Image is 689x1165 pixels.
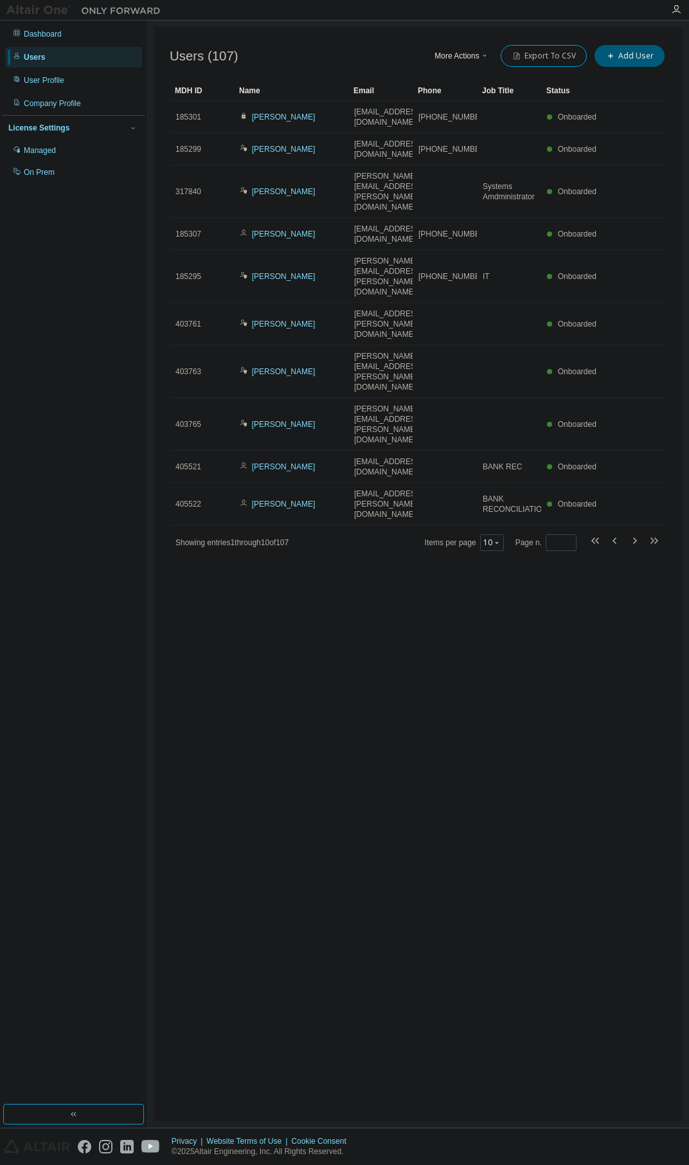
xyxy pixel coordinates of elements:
[418,144,488,154] span: [PHONE_NUMBER]
[558,145,596,154] span: Onboarded
[4,1140,70,1153] img: altair_logo.svg
[239,80,343,101] div: Name
[558,320,596,329] span: Onboarded
[252,272,316,281] a: [PERSON_NAME]
[170,49,238,64] span: Users (107)
[515,534,577,551] span: Page n.
[558,187,596,196] span: Onboarded
[418,80,472,101] div: Phone
[558,272,596,281] span: Onboarded
[558,230,596,239] span: Onboarded
[24,167,55,177] div: On Prem
[354,107,423,127] span: [EMAIL_ADDRESS][DOMAIN_NAME]
[24,52,45,62] div: Users
[99,1140,112,1153] img: instagram.svg
[175,112,201,122] span: 185301
[354,404,423,445] span: [PERSON_NAME][EMAIL_ADDRESS][PERSON_NAME][DOMAIN_NAME]
[418,229,488,239] span: [PHONE_NUMBER]
[252,230,316,239] a: [PERSON_NAME]
[120,1140,134,1153] img: linkedin.svg
[354,171,423,212] span: [PERSON_NAME][EMAIL_ADDRESS][PERSON_NAME][DOMAIN_NAME]
[252,367,316,376] a: [PERSON_NAME]
[501,45,587,67] button: Export To CSV
[354,351,423,392] span: [PERSON_NAME][EMAIL_ADDRESS][PERSON_NAME][DOMAIN_NAME]
[24,145,56,156] div: Managed
[354,139,423,159] span: [EMAIL_ADDRESS][DOMAIN_NAME]
[172,1146,354,1157] p: © 2025 Altair Engineering, Inc. All Rights Reserved.
[252,187,316,196] a: [PERSON_NAME]
[546,80,600,101] div: Status
[252,420,316,429] a: [PERSON_NAME]
[175,319,201,329] span: 403761
[175,462,201,472] span: 405521
[175,419,201,429] span: 403765
[558,367,596,376] span: Onboarded
[175,186,201,197] span: 317840
[175,271,201,282] span: 185295
[175,80,229,101] div: MDH ID
[354,224,423,244] span: [EMAIL_ADDRESS][DOMAIN_NAME]
[24,98,81,109] div: Company Profile
[175,366,201,377] span: 403763
[172,1136,206,1146] div: Privacy
[425,534,504,551] span: Items per page
[24,29,62,39] div: Dashboard
[252,500,316,509] a: [PERSON_NAME]
[291,1136,353,1146] div: Cookie Consent
[418,112,488,122] span: [PHONE_NUMBER]
[483,494,553,514] span: BANK RECONCILIATIONS
[558,500,596,509] span: Onboarded
[252,145,316,154] a: [PERSON_NAME]
[354,489,423,519] span: [EMAIL_ADDRESS][PERSON_NAME][DOMAIN_NAME]
[354,456,423,477] span: [EMAIL_ADDRESS][DOMAIN_NAME]
[6,4,167,17] img: Altair One
[252,113,316,122] a: [PERSON_NAME]
[24,75,64,86] div: User Profile
[558,462,596,471] span: Onboarded
[354,256,423,297] span: [PERSON_NAME][EMAIL_ADDRESS][PERSON_NAME][DOMAIN_NAME]
[252,462,316,471] a: [PERSON_NAME]
[8,123,69,133] div: License Settings
[482,80,536,101] div: Job Title
[175,144,201,154] span: 185299
[206,1136,291,1146] div: Website Terms of Use
[418,271,488,282] span: [PHONE_NUMBER]
[354,309,423,339] span: [EMAIL_ADDRESS][PERSON_NAME][DOMAIN_NAME]
[78,1140,91,1153] img: facebook.svg
[558,113,596,122] span: Onboarded
[175,229,201,239] span: 185307
[431,45,493,67] button: More Actions
[558,420,596,429] span: Onboarded
[483,181,535,202] span: Systems Amdministrator
[483,537,501,548] button: 10
[483,271,490,282] span: IT
[252,320,316,329] a: [PERSON_NAME]
[175,499,201,509] span: 405522
[175,538,289,547] span: Showing entries 1 through 10 of 107
[595,45,665,67] button: Add User
[483,462,522,472] span: BANK REC
[353,80,407,101] div: Email
[141,1140,160,1153] img: youtube.svg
